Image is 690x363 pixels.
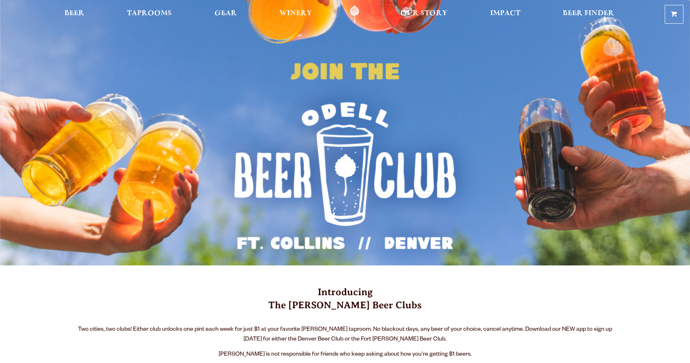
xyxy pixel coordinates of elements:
[64,10,84,17] span: Beer
[122,5,177,24] a: Taprooms
[59,5,90,24] a: Beer
[274,5,317,24] a: Winery
[279,10,312,17] span: Winery
[72,286,618,322] h3: Introducing The [PERSON_NAME] Beer Clubs
[485,5,526,24] a: Impact
[339,5,370,24] a: Odell Home
[127,10,172,17] span: Taprooms
[490,10,520,17] span: Impact
[72,325,618,345] p: Two cities, two clubs! Either club unlocks one pint each week for just $1 at your favorite [PERSO...
[215,10,237,17] span: Gear
[72,350,618,360] p: [PERSON_NAME] is not responsible for friends who keep asking about how you’re getting $1 beers.
[557,5,619,24] a: Beer Finder
[563,10,614,17] span: Beer Finder
[400,10,447,17] span: Our Story
[395,5,453,24] a: Our Story
[209,5,242,24] a: Gear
